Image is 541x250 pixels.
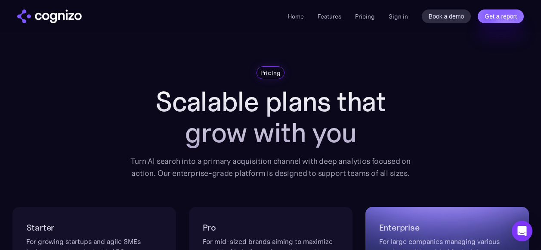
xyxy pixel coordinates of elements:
img: cognizo logo [17,9,82,23]
a: Pricing [355,12,375,20]
div: Turn AI search into a primary acquisition channel with deep analytics focused on action. Our ente... [124,155,417,179]
a: Home [288,12,304,20]
h2: Pro [203,221,339,234]
a: Sign in [389,11,408,22]
div: Open Intercom Messenger [512,221,532,241]
a: home [17,9,82,23]
h2: Starter [26,221,162,234]
h1: Scalable plans that grow with you [124,86,417,148]
a: Get a report [478,9,524,23]
a: Features [318,12,341,20]
a: Book a demo [422,9,471,23]
h2: Enterprise [379,221,515,234]
div: Pricing [260,69,281,77]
